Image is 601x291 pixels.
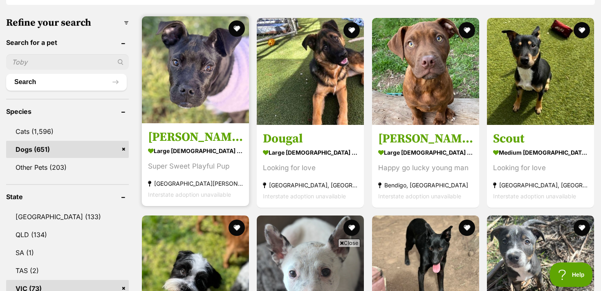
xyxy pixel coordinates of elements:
button: favourite [459,220,475,236]
a: Other Pets (203) [6,159,129,176]
div: Looking for love [493,162,588,173]
a: Dogs (651) [6,141,129,158]
a: Dougal large [DEMOGRAPHIC_DATA] Dog Looking for love [GEOGRAPHIC_DATA], [GEOGRAPHIC_DATA] Interst... [257,125,364,208]
strong: large [DEMOGRAPHIC_DATA] Dog [378,147,473,158]
h3: [PERSON_NAME] [148,129,243,145]
h3: [PERSON_NAME] [378,131,473,147]
strong: medium [DEMOGRAPHIC_DATA] Dog [493,147,588,158]
div: Happy go lucky young man [378,162,473,173]
a: [PERSON_NAME] large [DEMOGRAPHIC_DATA] Dog Super Sweet Playful Pup [GEOGRAPHIC_DATA][PERSON_NAME]... [142,123,249,206]
button: favourite [229,20,245,37]
header: State [6,193,129,200]
button: favourite [459,22,475,38]
strong: [GEOGRAPHIC_DATA], [GEOGRAPHIC_DATA] [493,180,588,191]
a: Scout medium [DEMOGRAPHIC_DATA] Dog Looking for love [GEOGRAPHIC_DATA], [GEOGRAPHIC_DATA] Interst... [487,125,594,208]
strong: large [DEMOGRAPHIC_DATA] Dog [263,147,358,158]
h3: Dougal [263,131,358,147]
strong: large [DEMOGRAPHIC_DATA] Dog [148,145,243,157]
input: Toby [6,54,129,70]
header: Species [6,108,129,115]
div: Looking for love [263,162,358,173]
a: [GEOGRAPHIC_DATA] (133) [6,208,129,225]
strong: Bendigo, [GEOGRAPHIC_DATA] [378,180,473,191]
span: Close [338,239,360,247]
a: SA (1) [6,244,129,261]
h3: Refine your search [6,17,129,29]
button: favourite [574,220,590,236]
strong: [GEOGRAPHIC_DATA], [GEOGRAPHIC_DATA] [263,180,358,191]
header: Search for a pet [6,39,129,46]
iframe: Help Scout Beacon - Open [550,262,593,287]
div: Super Sweet Playful Pup [148,161,243,172]
img: Marty - Bullmastiff x Boxer Dog [142,16,249,123]
img: Dougal - German Shepherd Dog [257,18,364,125]
span: Interstate adoption unavailable [263,193,346,200]
button: favourite [344,220,360,236]
button: favourite [574,22,590,38]
iframe: Advertisement [152,250,449,287]
img: Huxley - Staffordshire Bull Terrier Dog [372,18,479,125]
h3: Scout [493,131,588,147]
strong: [GEOGRAPHIC_DATA][PERSON_NAME][GEOGRAPHIC_DATA] [148,178,243,189]
button: Search [6,74,127,90]
a: TAS (2) [6,262,129,279]
button: favourite [229,220,245,236]
a: QLD (134) [6,226,129,243]
span: Interstate adoption unavailable [148,191,231,198]
a: Cats (1,596) [6,123,129,140]
span: Interstate adoption unavailable [378,193,461,200]
button: favourite [344,22,360,38]
a: [PERSON_NAME] large [DEMOGRAPHIC_DATA] Dog Happy go lucky young man Bendigo, [GEOGRAPHIC_DATA] In... [372,125,479,208]
img: Scout - Kelpie Dog [487,18,594,125]
span: Interstate adoption unavailable [493,193,576,200]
